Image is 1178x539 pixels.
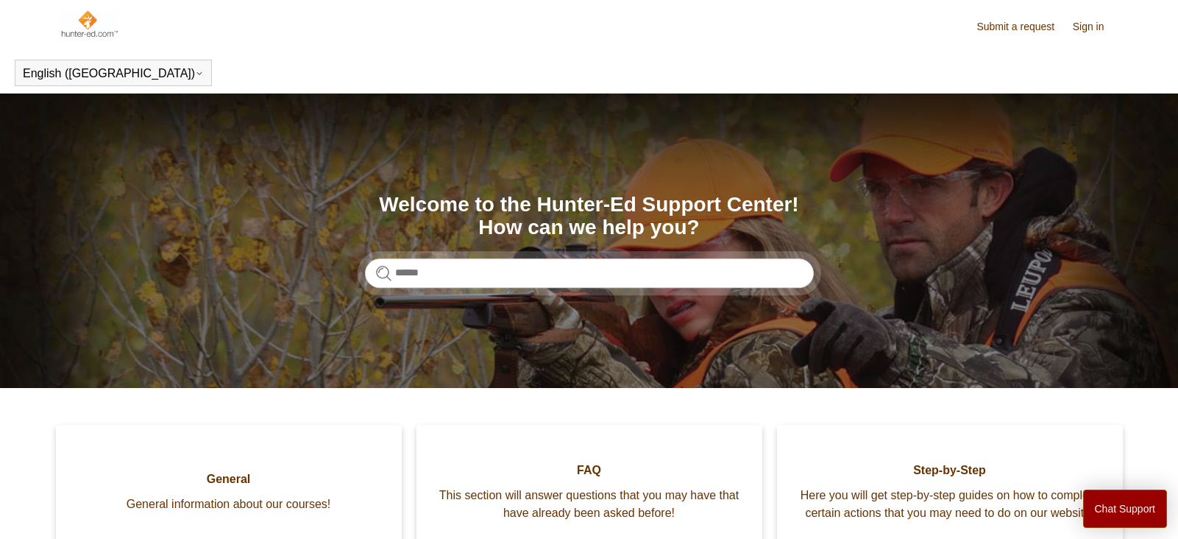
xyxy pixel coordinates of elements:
input: Search [365,258,814,288]
span: This section will answer questions that you may have that have already been asked before! [439,487,740,522]
a: Sign in [1073,19,1119,35]
span: General information about our courses! [78,496,380,513]
span: Step-by-Step [799,462,1101,479]
span: Here you will get step-by-step guides on how to complete certain actions that you may need to do ... [799,487,1101,522]
h1: Welcome to the Hunter-Ed Support Center! How can we help you? [365,194,814,239]
span: FAQ [439,462,740,479]
span: General [78,471,380,488]
img: Hunter-Ed Help Center home page [60,9,119,38]
button: Chat Support [1083,490,1168,528]
button: English ([GEOGRAPHIC_DATA]) [23,67,204,80]
a: Submit a request [976,19,1069,35]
